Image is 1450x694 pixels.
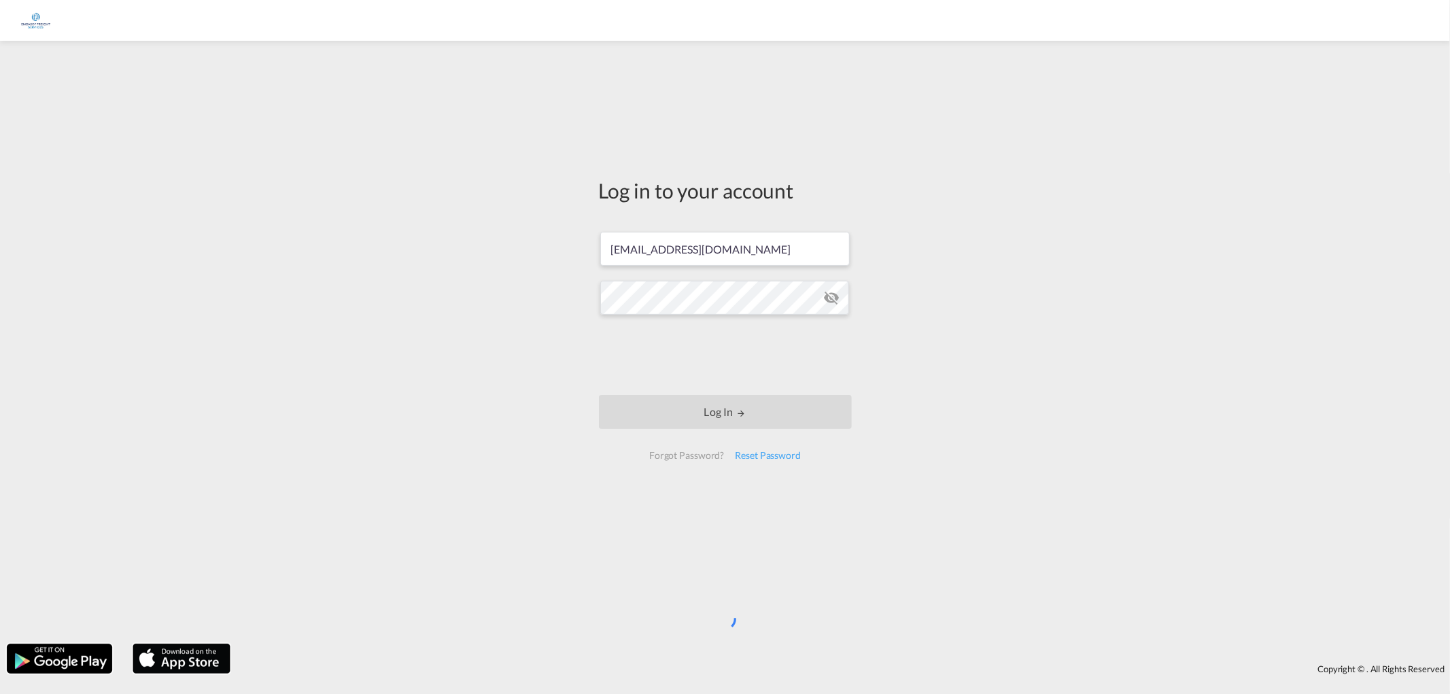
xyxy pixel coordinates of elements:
[823,290,840,306] md-icon: icon-eye-off
[5,642,114,675] img: google.png
[599,395,852,429] button: LOGIN
[20,5,51,36] img: 6a2c35f0b7c411ef99d84d375d6e7407.jpg
[644,443,729,468] div: Forgot Password?
[729,443,806,468] div: Reset Password
[622,328,829,381] iframe: reCAPTCHA
[131,642,232,675] img: apple.png
[600,232,850,266] input: Enter email/phone number
[599,176,852,205] div: Log in to your account
[237,657,1450,680] div: Copyright © . All Rights Reserved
